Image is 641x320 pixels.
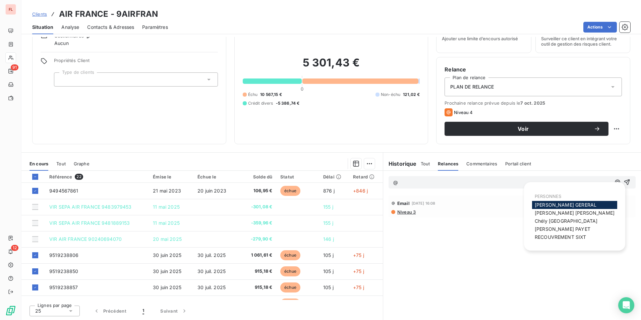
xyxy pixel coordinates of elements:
span: 11 mai 2025 [153,204,180,210]
span: [PERSON_NAME] GERERAL [535,202,596,208]
span: 106,95 € [242,188,272,194]
span: 30 juin 2025 [153,252,181,258]
span: 21 mai 2023 [153,188,181,194]
button: 1 [134,304,152,318]
span: [PERSON_NAME] [PERSON_NAME] [535,210,615,216]
span: 91 [11,64,18,70]
span: 20 juin 2023 [197,188,226,194]
span: Paramètres [142,24,168,31]
span: Chély [GEOGRAPHIC_DATA] [535,218,597,224]
div: Open Intercom Messenger [618,297,634,313]
span: Relances [438,161,458,166]
h2: 5 301,43 € [243,56,420,76]
button: Actions [583,22,617,33]
span: 20 mai 2025 [153,236,182,242]
span: 30 juil. 2025 [197,284,226,290]
span: Échu [248,92,258,98]
span: 876 j [323,188,335,194]
span: Propriétés Client [54,58,218,67]
h6: Relance [445,65,622,73]
span: 30 juin 2025 [153,284,181,290]
span: Commentaires [466,161,497,166]
span: Niveau 3 [397,209,416,215]
span: Ajouter une limite d’encours autorisé [442,36,518,41]
span: Contacts & Adresses [87,24,134,31]
span: échue [280,299,300,309]
span: -359,96 € [242,220,272,226]
span: 155 j [323,204,333,210]
span: Crédit divers [248,100,273,106]
span: Prochaine relance prévue depuis le [445,100,622,106]
span: échue [280,186,300,196]
span: 30 juil. 2025 [197,268,226,274]
span: -279,90 € [242,236,272,243]
a: Clients [32,11,47,17]
span: VIR AIR FRANCE 90240694070 [49,236,122,242]
span: Aucun [54,40,69,47]
span: 915,18 € [242,284,272,291]
span: 105 j [323,284,334,290]
span: 105 j [323,252,334,258]
span: échue [280,282,300,292]
span: 7 oct. 2025 [520,100,545,106]
h6: Historique [383,160,417,168]
span: 30 juil. 2025 [197,252,226,258]
span: Non-échu [381,92,400,98]
span: 105 j [323,268,334,274]
span: 146 j [323,236,334,242]
div: Échue le [197,174,234,179]
span: @ [393,179,398,185]
span: 915,18 € [242,268,272,275]
img: Logo LeanPay [5,305,16,316]
div: Délai [323,174,345,179]
span: PLAN DE RELANCE [450,84,494,90]
span: 1 061,61 € [242,252,272,259]
span: 121,02 € [403,92,420,98]
span: 9519238806 [49,252,79,258]
span: 11 mai 2025 [153,220,180,226]
span: 155 j [323,220,333,226]
span: échue [280,266,300,276]
span: +846 j [353,188,368,194]
div: Solde dû [242,174,272,179]
button: Voir [445,122,608,136]
span: [PERSON_NAME] PAYET [535,226,590,232]
span: échue [280,250,300,260]
div: Statut [280,174,315,179]
span: 25 [35,308,41,314]
span: Tout [421,161,430,166]
span: Surveiller ce client en intégrant votre outil de gestion des risques client. [541,36,625,47]
span: 9519238857 [49,284,78,290]
div: Retard [353,174,379,179]
span: 9494567861 [49,188,78,194]
div: Référence [49,174,145,180]
span: RECOUVREMENT SIXT [535,234,586,240]
span: -5 386,74 € [276,100,300,106]
span: Voir [453,126,594,131]
span: 10 567,15 € [260,92,282,98]
button: Suivant [152,304,196,318]
input: Ajouter une valeur [60,76,65,83]
span: Email [397,201,410,206]
span: -301,08 € [242,204,272,210]
span: Situation [32,24,53,31]
span: 1 [142,308,144,314]
span: Graphe [74,161,90,166]
span: 30 juin 2025 [153,268,181,274]
span: PERSONNES [535,194,561,199]
span: VIR SEPA AIR FRANCE 9481889153 [49,220,130,226]
h3: AIR FRANCE - 9AIRFRAN [59,8,158,20]
span: 22 [75,174,83,180]
span: Tout [56,161,66,166]
div: Émise le [153,174,189,179]
span: 9519238850 [49,268,78,274]
span: Niveau 4 [454,110,473,115]
div: FL [5,4,16,15]
button: Précédent [85,304,134,318]
span: En cours [30,161,48,166]
span: Portail client [505,161,531,166]
span: +75 j [353,284,364,290]
span: VIR SEPA AIR FRANCE 9483979453 [49,204,132,210]
span: +75 j [353,268,364,274]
